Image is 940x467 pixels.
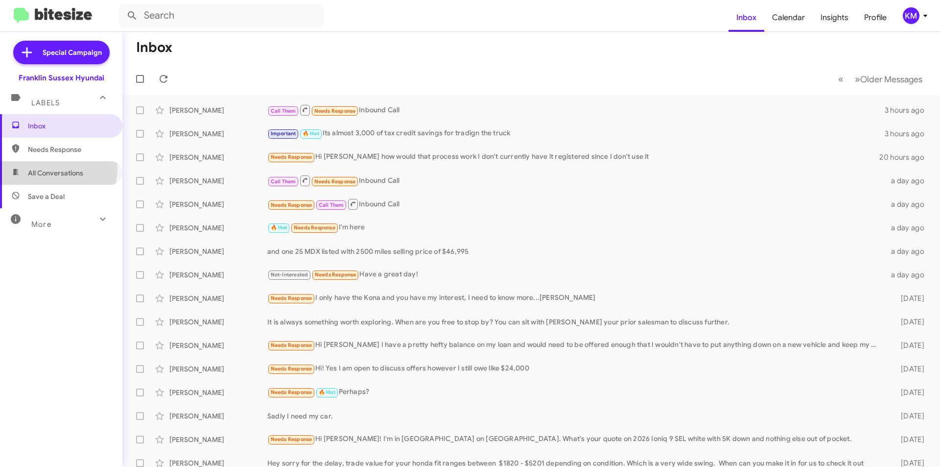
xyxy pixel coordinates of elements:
[314,108,356,114] span: Needs Response
[169,317,267,327] div: [PERSON_NAME]
[728,3,764,32] a: Inbox
[267,246,885,256] div: and one 25 MDX listed with 2500 miles selling price of $46,995
[271,154,312,160] span: Needs Response
[885,270,932,280] div: a day ago
[267,411,885,421] div: Sadly I need my car.
[267,293,885,304] div: I only have the Kona and you have my interest, I need to know more...[PERSON_NAME]
[833,69,928,89] nav: Page navigation example
[19,73,104,83] div: Franklin Sussex Hyundai
[903,7,919,24] div: KM
[169,176,267,186] div: [PERSON_NAME]
[267,387,885,398] div: Perhaps?
[271,271,308,278] span: Not-Interested
[271,108,296,114] span: Call Them
[169,152,267,162] div: [PERSON_NAME]
[838,73,844,85] span: «
[885,129,932,139] div: 3 hours ago
[28,121,111,131] span: Inbox
[885,223,932,233] div: a day ago
[860,74,922,85] span: Older Messages
[319,202,344,208] span: Call Them
[271,202,312,208] span: Needs Response
[169,364,267,374] div: [PERSON_NAME]
[764,3,813,32] a: Calendar
[271,366,312,372] span: Needs Response
[169,223,267,233] div: [PERSON_NAME]
[314,178,356,185] span: Needs Response
[294,224,335,231] span: Needs Response
[885,341,932,350] div: [DATE]
[271,342,312,348] span: Needs Response
[169,341,267,350] div: [PERSON_NAME]
[118,4,324,27] input: Search
[267,317,885,327] div: It is always something worth exploring. When are you free to stop by? You can sit with [PERSON_NA...
[28,168,83,178] span: All Conversations
[832,69,849,89] button: Previous
[855,73,860,85] span: »
[303,130,319,137] span: 🔥 Hot
[271,436,312,442] span: Needs Response
[813,3,856,32] a: Insights
[28,192,65,201] span: Save a Deal
[267,104,885,116] div: Inbound Call
[267,222,885,233] div: I'm here
[267,340,885,351] div: Hi [PERSON_NAME] I have a pretty hefty balance on my loan and would need to be offered enough tha...
[885,105,932,115] div: 3 hours ago
[267,174,885,187] div: Inbound Call
[885,294,932,303] div: [DATE]
[315,271,356,278] span: Needs Response
[169,411,267,421] div: [PERSON_NAME]
[271,130,296,137] span: Important
[267,434,885,445] div: Hi [PERSON_NAME]! I'm in [GEOGRAPHIC_DATA] on [GEOGRAPHIC_DATA]. What's your quote on 2026 Ioniq ...
[885,435,932,444] div: [DATE]
[894,7,929,24] button: KM
[267,269,885,280] div: Have a great day!
[267,363,885,374] div: Hi! Yes I am open to discuss offers however I still owe like $24,000
[885,176,932,186] div: a day ago
[271,224,287,231] span: 🔥 Hot
[856,3,894,32] a: Profile
[169,199,267,209] div: [PERSON_NAME]
[849,69,928,89] button: Next
[267,198,885,210] div: Inbound Call
[885,364,932,374] div: [DATE]
[271,178,296,185] span: Call Them
[169,435,267,444] div: [PERSON_NAME]
[885,246,932,256] div: a day ago
[879,152,932,162] div: 20 hours ago
[319,389,335,395] span: 🔥 Hot
[136,40,172,55] h1: Inbox
[271,389,312,395] span: Needs Response
[169,270,267,280] div: [PERSON_NAME]
[267,128,885,139] div: Its almost 3,000 of tax credit savings for tradign the truck
[13,41,110,64] a: Special Campaign
[43,48,102,57] span: Special Campaign
[169,105,267,115] div: [PERSON_NAME]
[28,145,111,154] span: Needs Response
[169,129,267,139] div: [PERSON_NAME]
[31,98,60,107] span: Labels
[169,246,267,256] div: [PERSON_NAME]
[885,199,932,209] div: a day ago
[885,411,932,421] div: [DATE]
[169,388,267,397] div: [PERSON_NAME]
[169,294,267,303] div: [PERSON_NAME]
[267,151,879,163] div: Hi [PERSON_NAME] how would that process work I don't currently have it registered since I don't u...
[885,388,932,397] div: [DATE]
[885,317,932,327] div: [DATE]
[31,220,51,229] span: More
[271,295,312,301] span: Needs Response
